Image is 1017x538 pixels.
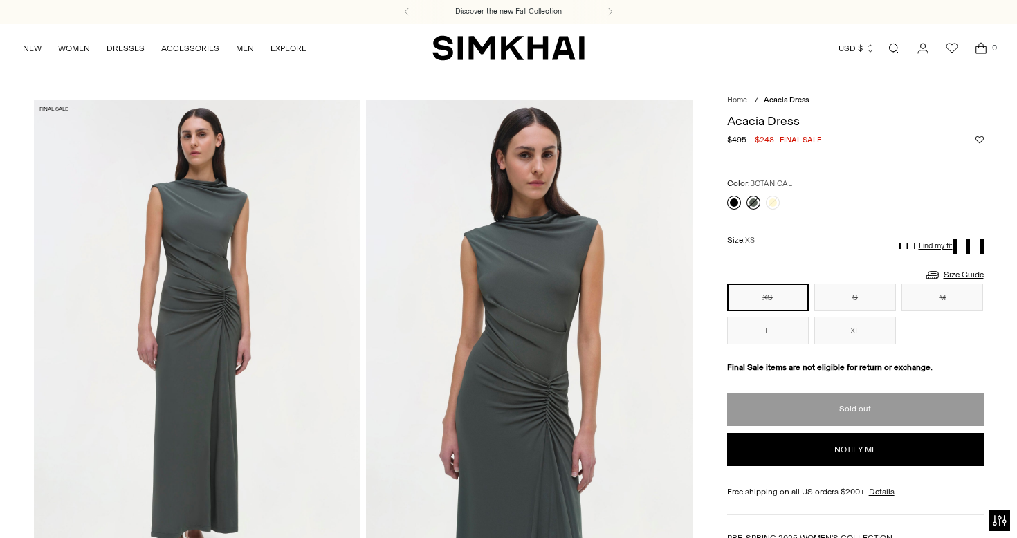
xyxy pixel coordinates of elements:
[727,433,984,466] button: Notify me
[236,33,254,64] a: MEN
[727,115,984,127] h1: Acacia Dress
[455,6,562,17] a: Discover the new Fall Collection
[23,33,42,64] a: NEW
[745,236,755,245] span: XS
[764,95,809,104] span: Acacia Dress
[880,35,908,62] a: Open search modal
[909,35,937,62] a: Go to the account page
[755,95,758,106] div: /
[727,284,809,311] button: XS
[161,33,219,64] a: ACCESSORIES
[271,33,306,64] a: EXPLORE
[755,133,774,146] span: $248
[924,266,984,284] a: Size Guide
[727,133,746,146] s: $495
[839,33,875,64] button: USD $
[727,362,933,372] strong: Final Sale items are not eligible for return or exchange.
[727,485,984,498] div: Free shipping on all US orders $200+
[58,33,90,64] a: WOMEN
[727,177,792,190] label: Color:
[750,179,792,188] span: BOTANICAL
[727,95,984,106] nav: breadcrumbs
[869,485,895,498] a: Details
[975,136,984,144] button: Add to Wishlist
[988,41,1000,54] span: 0
[938,35,966,62] a: Wishlist
[901,284,983,311] button: M
[727,317,809,344] button: L
[727,234,755,247] label: Size:
[432,35,585,62] a: SIMKHAI
[11,485,139,527] iframe: Sign Up via Text for Offers
[814,284,896,311] button: S
[107,33,145,64] a: DRESSES
[727,95,747,104] a: Home
[814,317,896,344] button: XL
[967,35,995,62] a: Open cart modal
